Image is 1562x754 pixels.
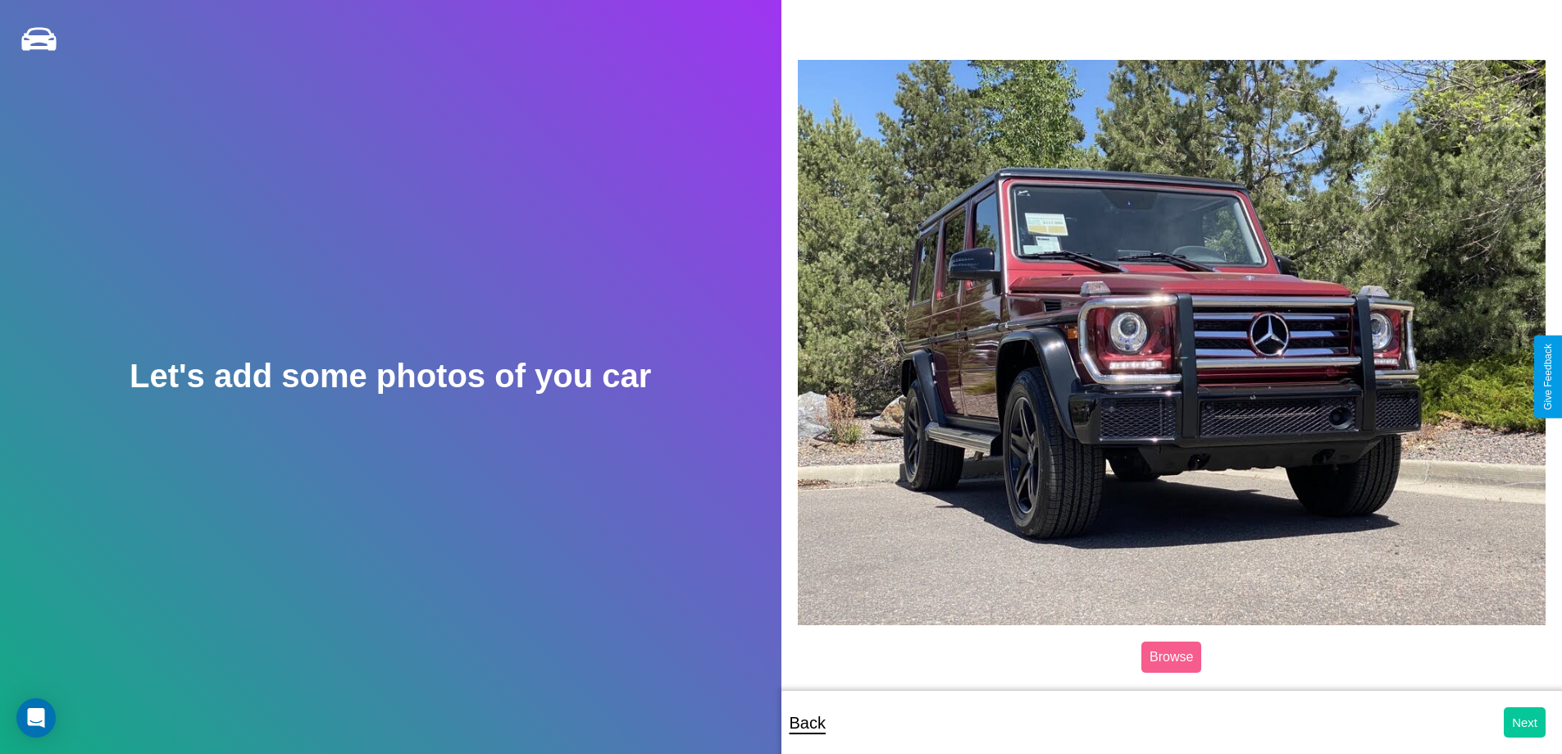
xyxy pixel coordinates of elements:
[16,698,56,738] div: Open Intercom Messenger
[1504,707,1546,738] button: Next
[130,358,651,395] h2: Let's add some photos of you car
[798,60,1546,624] img: posted
[1141,642,1201,673] label: Browse
[1542,344,1554,410] div: Give Feedback
[790,708,826,738] p: Back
